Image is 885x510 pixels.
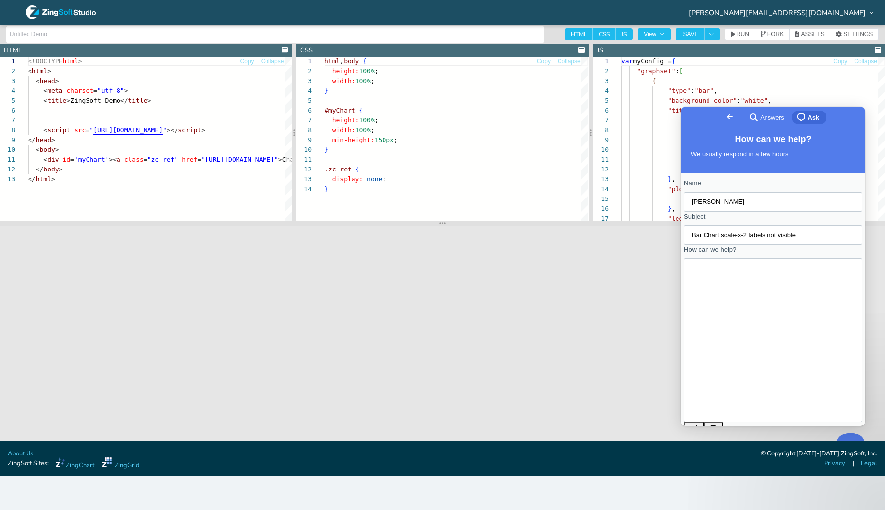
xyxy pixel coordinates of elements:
span: { [671,57,675,65]
button: Emoji Picker [23,315,42,330]
button: FORK [755,28,790,40]
span: ASSETS [801,31,824,37]
button: Collapse [557,57,581,66]
span: Copy [240,58,254,64]
form: Contact form [3,72,181,354]
span: [URL][DOMAIN_NAME] [93,126,163,134]
div: 4 [593,86,609,96]
button: RUN [725,28,755,40]
span: "zc-ref" [147,156,178,163]
span: 100% [359,67,375,75]
span: > [55,77,59,85]
div: 2 [593,66,609,76]
span: head [36,136,51,143]
div: CSS [300,46,313,55]
span: , [767,97,771,104]
span: < [43,126,47,134]
span: Copy [833,58,847,64]
span: ; [375,67,379,75]
span: var [621,57,633,65]
span: > [51,136,55,143]
span: <!DOCTYPE [28,57,62,65]
span: ZingSoft Sites: [8,459,49,468]
span: [URL][DOMAIN_NAME] [205,156,274,163]
div: 13 [593,174,609,184]
span: display: [332,175,363,183]
span: = [86,126,89,134]
span: "background-color" [668,97,737,104]
button: ASSETS [789,28,830,40]
span: "legend" [668,215,699,222]
span: Collapse [261,58,284,64]
span: SAVE [683,31,698,37]
span: min-height: [332,136,375,143]
div: 14 [296,184,312,194]
span: myConfig = [633,57,671,65]
span: | [853,459,854,468]
span: none [367,175,382,183]
span: FORK [767,31,784,37]
span: > [55,146,59,153]
span: href [182,156,197,163]
div: 11 [296,155,312,165]
button: Collapse [854,57,878,66]
div: 2 [296,66,312,76]
span: "utf-8" [97,87,124,94]
span: < [43,97,47,104]
span: Charts by [PERSON_NAME] [282,156,371,163]
input: Untitled Demo [10,27,541,42]
span: RUN [737,31,749,37]
span: , [671,175,675,183]
a: ZingChart [56,457,94,470]
span: < [36,146,40,153]
span: 100% [355,126,371,134]
span: id [62,156,70,163]
span: = [144,156,147,163]
span: 100% [355,77,371,85]
div: 3 [296,76,312,86]
span: Collapse [558,58,581,64]
iframe: Help Scout Beacon - Close [836,433,865,463]
span: </ [28,136,36,143]
span: meta [47,87,62,94]
div: 3 [593,76,609,86]
span: </ [120,97,128,104]
span: } [668,175,672,183]
span: Copy [537,58,551,64]
button: Copy [833,57,848,66]
div: 5 [296,96,312,106]
span: html [324,57,340,65]
div: 8 [593,125,609,135]
button: SAVE [676,28,704,40]
span: View [644,31,665,37]
span: [ [679,67,683,75]
span: "title" [668,107,695,114]
div: 6 [593,106,609,115]
span: ; [371,77,375,85]
span: height: [332,116,359,124]
div: 7 [593,115,609,125]
span: " [201,156,205,163]
a: About Us [8,449,33,458]
div: 12 [593,165,609,174]
span: "bar" [694,87,713,94]
div: 12 [296,165,312,174]
a: ZingGrid [102,457,139,470]
div: 16 [593,204,609,214]
div: 4 [296,86,312,96]
span: JS [616,28,633,40]
span: script [178,126,201,134]
span: : [737,97,740,104]
div: 7 [296,115,312,125]
span: class [124,156,144,163]
span: , [340,57,344,65]
span: } [324,87,328,94]
span: >< [109,156,117,163]
span: "white" [740,97,767,104]
span: SETTINGS [843,31,873,37]
span: ></ [167,126,178,134]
